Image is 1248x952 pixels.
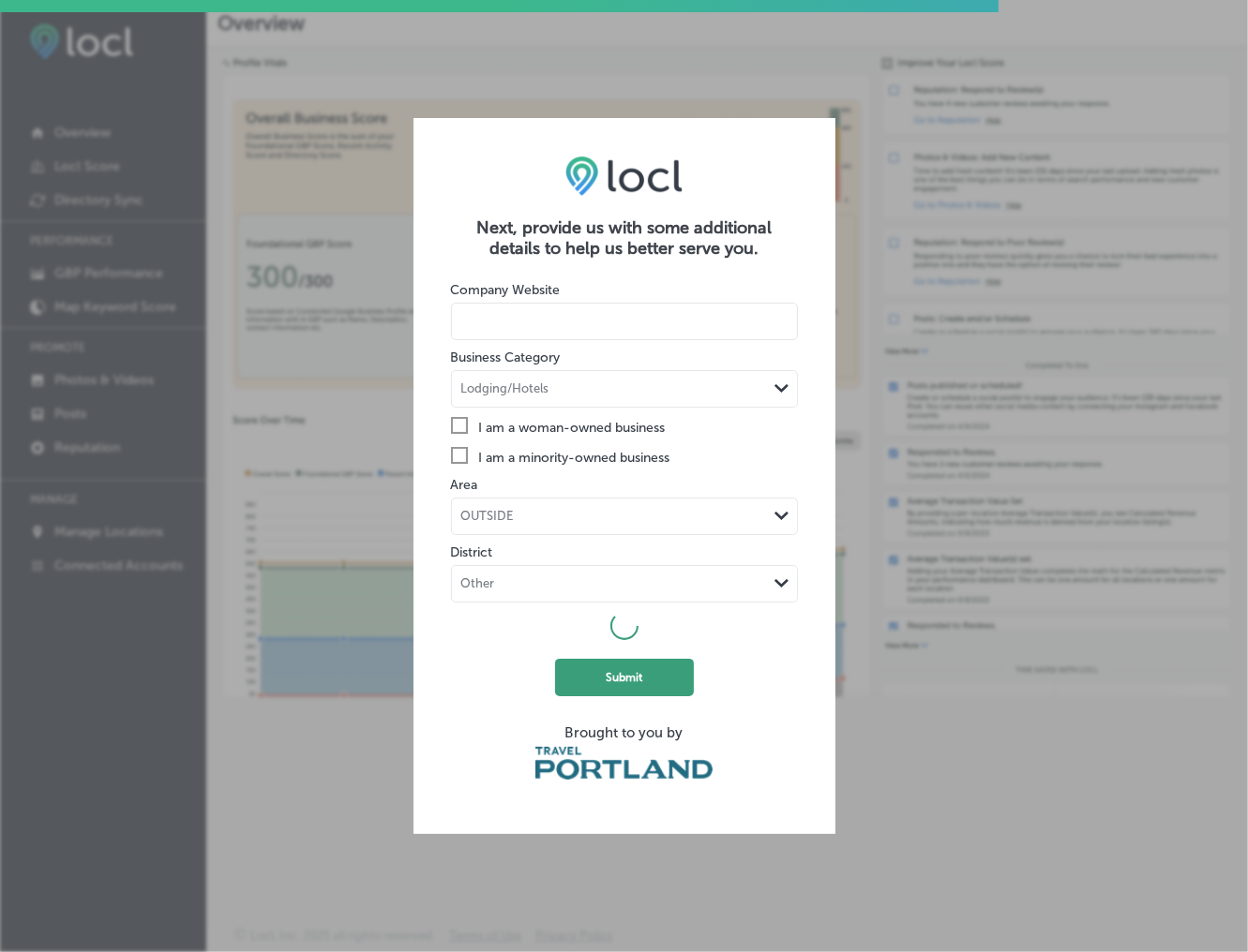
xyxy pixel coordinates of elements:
label: District [451,544,493,560]
img: Travel Portland [535,747,712,780]
label: Area [451,477,478,493]
div: Lodging/Hotels [461,382,549,396]
button: Submit [555,659,694,696]
div: Brought to you by [451,724,798,741]
label: Company Website [451,282,561,298]
h2: Next, provide us with some additional details to help us better serve you. [451,217,798,259]
div: Other [461,577,495,591]
label: I am a woman-owned business [451,417,798,438]
img: LOCL logo [565,156,683,197]
label: Business Category [451,350,561,365]
label: I am a minority-owned business [451,447,798,468]
div: OUTSIDE [461,510,514,524]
